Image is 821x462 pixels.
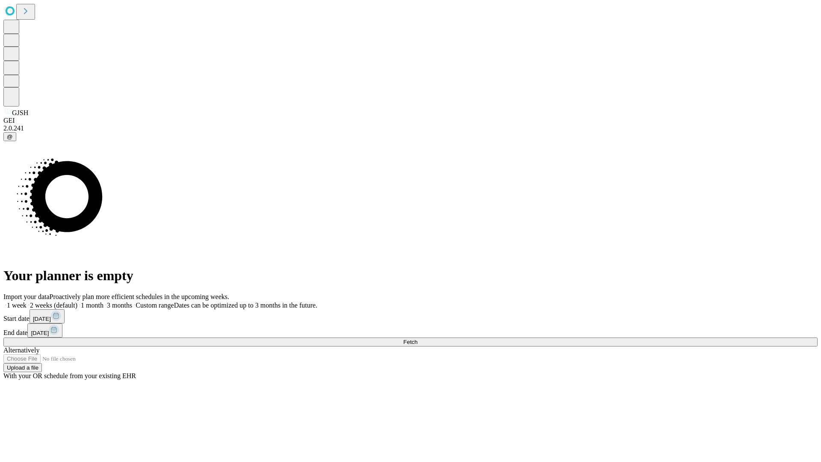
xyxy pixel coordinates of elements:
button: [DATE] [27,323,62,338]
span: 1 week [7,302,27,309]
button: Upload a file [3,363,42,372]
span: 1 month [81,302,103,309]
h1: Your planner is empty [3,268,818,284]
span: With your OR schedule from your existing EHR [3,372,136,379]
span: Fetch [403,339,417,345]
div: 2.0.241 [3,124,818,132]
div: End date [3,323,818,338]
div: Start date [3,309,818,323]
span: GJSH [12,109,28,116]
span: Alternatively [3,346,39,354]
button: @ [3,132,16,141]
span: [DATE] [31,330,49,336]
span: 3 months [107,302,132,309]
span: Custom range [136,302,174,309]
div: GEI [3,117,818,124]
span: [DATE] [33,316,51,322]
span: Dates can be optimized up to 3 months in the future. [174,302,317,309]
span: Proactively plan more efficient schedules in the upcoming weeks. [50,293,229,300]
span: Import your data [3,293,50,300]
button: Fetch [3,338,818,346]
button: [DATE] [30,309,65,323]
span: @ [7,133,13,140]
span: 2 weeks (default) [30,302,77,309]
